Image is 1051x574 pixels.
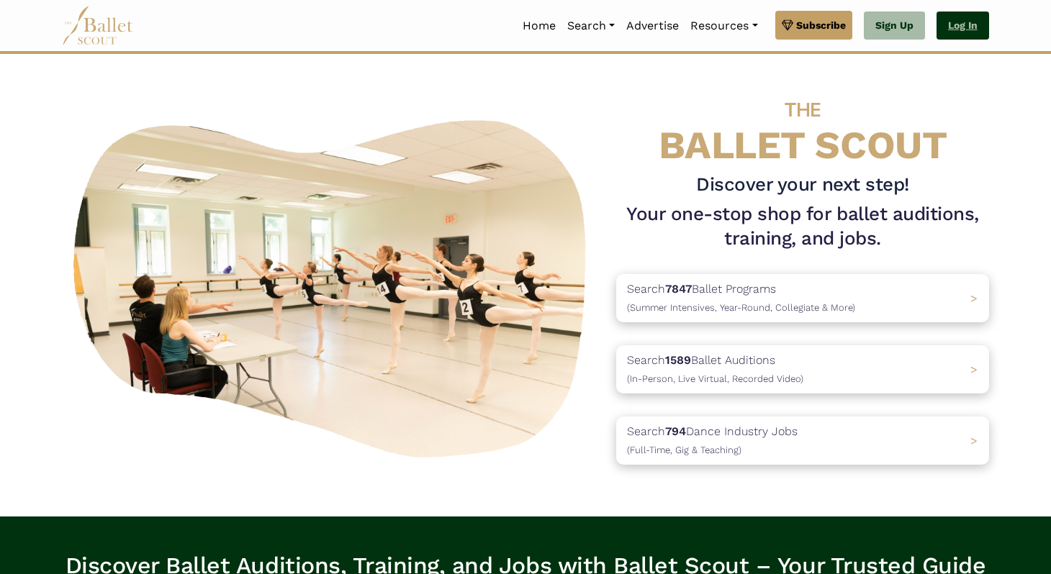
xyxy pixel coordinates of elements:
h1: Your one-stop shop for ballet auditions, training, and jobs. [616,202,989,251]
span: (In-Person, Live Virtual, Recorded Video) [627,373,803,384]
a: Resources [685,11,763,41]
b: 1589 [665,353,691,367]
span: > [970,363,978,376]
a: Search [561,11,621,41]
a: Sign Up [864,12,925,40]
b: 7847 [665,282,692,296]
p: Search Ballet Programs [627,280,855,316]
span: (Summer Intensives, Year-Round, Collegiate & More) [627,302,855,313]
h3: Discover your next step! [616,173,989,197]
a: Search7847Ballet Programs(Summer Intensives, Year-Round, Collegiate & More)> [616,274,989,322]
img: A group of ballerinas talking to each other in a ballet studio [62,104,605,466]
span: THE [785,98,821,122]
a: Log In [937,12,989,40]
b: 794 [665,424,686,438]
span: Subscribe [796,17,846,33]
a: Search1589Ballet Auditions(In-Person, Live Virtual, Recorded Video) > [616,345,989,393]
a: Search794Dance Industry Jobs(Full-Time, Gig & Teaching) > [616,416,989,465]
p: Search Dance Industry Jobs [627,422,798,459]
a: Subscribe [775,11,852,40]
p: Search Ballet Auditions [627,351,803,388]
span: (Full-Time, Gig & Teaching) [627,445,741,455]
span: > [970,291,978,305]
img: gem.svg [782,17,793,33]
span: > [970,434,978,447]
a: Advertise [621,11,685,41]
h4: BALLET SCOUT [616,83,989,167]
a: Home [517,11,561,41]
